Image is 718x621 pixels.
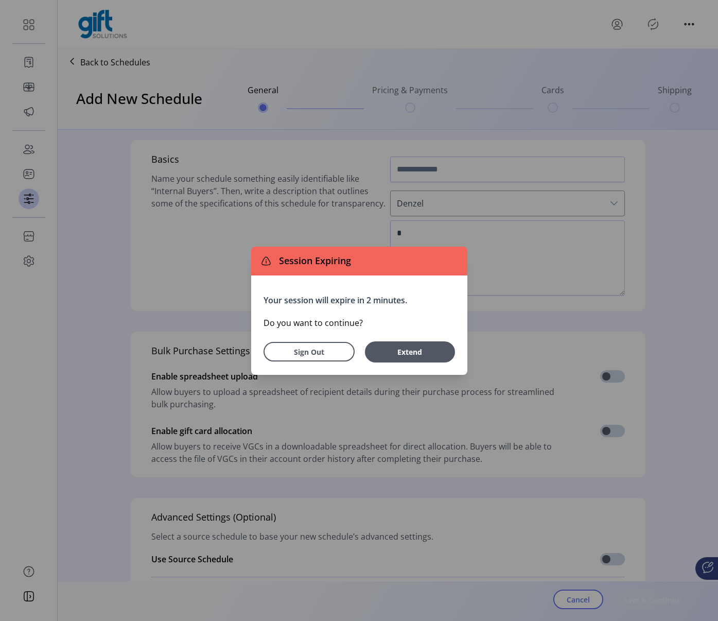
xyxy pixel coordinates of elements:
span: Extend [370,347,450,357]
p: Your session will expire in 2 minutes. [264,294,455,306]
p: Do you want to continue? [264,317,455,329]
button: Extend [365,341,455,363]
span: Sign Out [277,347,341,357]
span: Session Expiring [275,254,351,268]
button: Sign Out [264,342,355,361]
